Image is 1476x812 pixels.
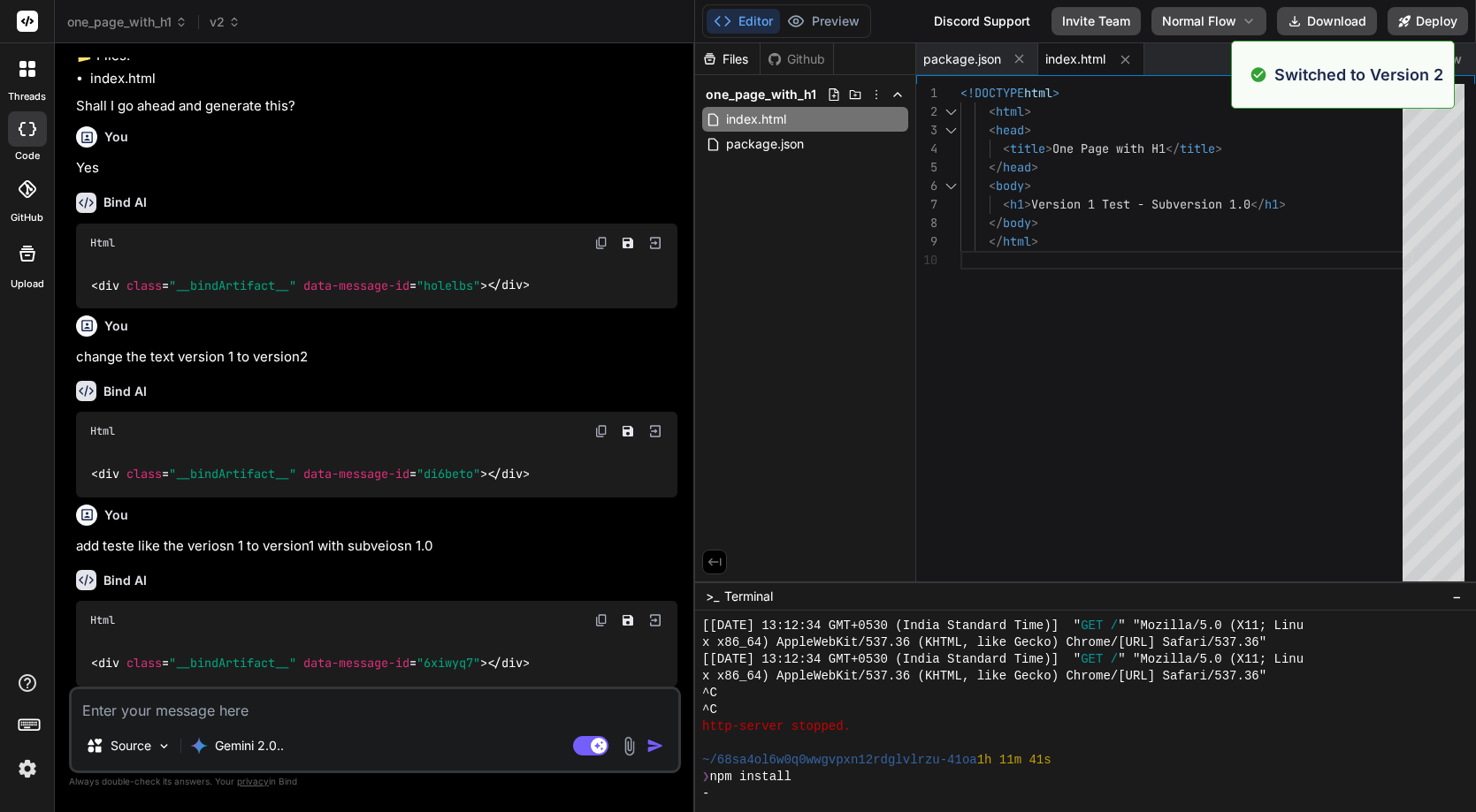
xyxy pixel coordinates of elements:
label: code [15,148,40,163]
span: " "Mozilla/5.0 (X11; Linu [1118,618,1304,634]
h6: Bind AI [103,572,147,589]
button: Save file [616,419,640,444]
span: / [1111,618,1118,634]
p: Switched to Version 2 [1274,63,1443,87]
span: data-message-id [303,655,409,671]
div: 3 [916,121,937,140]
button: Download [1277,7,1377,35]
span: div [501,277,523,293]
label: GitHub [11,210,43,225]
span: title [1010,140,1045,156]
span: Version 1 Test - Subversion 1.0 [1031,196,1250,212]
span: > [1031,159,1038,175]
span: html [1024,85,1052,101]
span: div [98,655,119,671]
span: div [98,277,119,293]
span: [[DATE] 13:12:34 GMT+0530 (India Standard Time)] " [702,618,1081,634]
img: copy [594,236,608,250]
span: > [1031,215,1038,231]
span: x x86_64) AppleWebKit/537.36 (KHTML, like Gecko) Chrome/[URL] Safari/537.36" [702,668,1266,685]
img: alert [1250,63,1267,87]
span: http-server stopped. [702,718,851,735]
div: 6 [916,177,937,195]
span: </ > [487,277,530,293]
span: div [98,466,119,482]
span: class [126,655,162,671]
span: ~/68sa4ol6w0q0wwgvpxn12rdglvlrzu-41oa [702,752,977,769]
img: copy [594,424,608,438]
img: Open in Browser [647,423,663,439]
span: < = = > [91,466,487,482]
span: package.json [923,50,1001,68]
span: div [501,466,523,482]
span: >_ [706,588,719,605]
div: Click to collapse the range. [939,121,962,140]
span: Terminal [724,588,773,605]
p: Always double-check its answers. Your in Bind [69,773,681,790]
span: </ [989,159,1003,175]
span: class [126,466,162,482]
span: h1 [1265,196,1279,212]
button: Editor [707,9,780,34]
span: − [1452,588,1462,605]
div: 10 [916,251,937,269]
span: </ [989,233,1003,249]
span: Normal Flow [1162,12,1236,30]
p: add teste like the veriosn 1 to version1 with subveiosn 1.0 [76,536,677,557]
img: attachment [619,736,639,756]
span: x x86_64) AppleWebKit/537.36 (KHTML, like Gecko) Chrome/[URL] Safari/537.36" [702,634,1266,651]
span: "di6beto" [417,466,480,482]
div: 7 [916,195,937,214]
div: 2 [916,102,937,121]
span: / [1111,651,1118,668]
div: 5 [916,158,937,177]
span: Html [90,236,115,250]
img: icon [646,737,664,755]
span: "__bindArtifact__" [169,277,296,293]
span: </ [1250,196,1265,212]
span: head [996,122,1024,138]
img: copy [594,613,608,627]
span: </ [1166,140,1180,156]
span: ^C [702,685,717,702]
span: < = = > [91,277,487,293]
span: GET [1081,618,1103,634]
span: index.html [1045,50,1105,68]
span: </ > [487,655,530,671]
span: <!DOCTYPE [960,85,1024,101]
span: > [1024,178,1031,194]
span: [[DATE] 13:12:34 GMT+0530 (India Standard Time)] " [702,651,1081,668]
span: < [989,103,996,119]
div: 4 [916,140,937,158]
div: Click to collapse the range. [939,102,962,121]
span: - [702,785,709,802]
span: "holelbs" [417,277,480,293]
span: < [1003,196,1010,212]
span: data-message-id [303,466,409,482]
span: body [1003,215,1031,231]
span: html [996,103,1024,119]
span: v2 [210,13,241,31]
span: < [989,122,996,138]
button: Save file [616,231,640,255]
span: > [1045,140,1052,156]
span: head [1003,159,1031,175]
span: one_page_with_h1 [67,13,187,31]
span: index.html [724,109,788,130]
label: Upload [11,277,44,292]
button: − [1449,582,1465,611]
h6: You [104,317,128,335]
h6: Bind AI [103,194,147,211]
span: > [1024,103,1031,119]
img: Gemini 2.0 flash [190,737,208,755]
img: Open in Browser [647,612,663,628]
div: Github [761,50,833,68]
div: Files [695,50,760,68]
span: > [1031,233,1038,249]
button: Save file [616,608,640,633]
span: "__bindArtifact__" [169,655,296,671]
img: Pick Models [157,739,172,754]
h6: You [104,128,128,146]
span: one_page_with_h1 [706,86,816,103]
h6: Bind AI [103,383,147,400]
